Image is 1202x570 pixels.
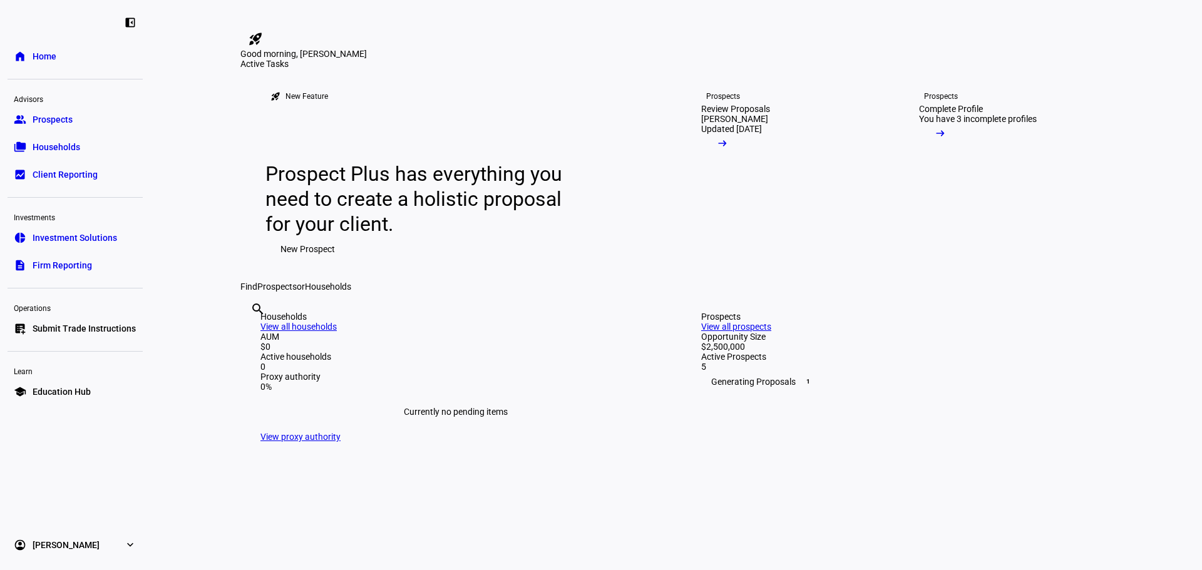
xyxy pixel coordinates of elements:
[250,302,265,317] mat-icon: search
[250,318,253,333] input: Enter name of prospect or household
[8,162,143,187] a: bid_landscapeClient Reporting
[270,91,280,101] mat-icon: rocket_launch
[260,332,651,342] div: AUM
[257,282,297,292] span: Prospects
[260,322,337,332] a: View all households
[681,69,889,282] a: ProspectsReview Proposals[PERSON_NAME]Updated [DATE]
[33,50,56,63] span: Home
[701,124,762,134] div: Updated [DATE]
[240,49,1112,59] div: Good morning, [PERSON_NAME]
[8,44,143,69] a: homeHome
[716,137,729,150] mat-icon: arrow_right_alt
[701,372,1092,392] div: Generating Proposals
[260,372,651,382] div: Proxy authority
[14,168,26,181] eth-mat-symbol: bid_landscape
[14,259,26,272] eth-mat-symbol: description
[14,539,26,551] eth-mat-symbol: account_circle
[265,237,350,262] button: New Prospect
[33,113,73,126] span: Prospects
[14,141,26,153] eth-mat-symbol: folder_copy
[706,91,740,101] div: Prospects
[919,114,1037,124] div: You have 3 incomplete profiles
[285,91,328,101] div: New Feature
[240,59,1112,69] div: Active Tasks
[924,91,958,101] div: Prospects
[33,141,80,153] span: Households
[248,31,263,46] mat-icon: rocket_launch
[33,259,92,272] span: Firm Reporting
[8,225,143,250] a: pie_chartInvestment Solutions
[899,69,1107,282] a: ProspectsComplete ProfileYou have 3 incomplete profiles
[265,161,574,237] div: Prospect Plus has everything you need to create a holistic proposal for your client.
[240,282,1112,292] div: Find or
[8,362,143,379] div: Learn
[33,232,117,244] span: Investment Solutions
[280,237,335,262] span: New Prospect
[934,127,947,140] mat-icon: arrow_right_alt
[701,342,1092,352] div: $2,500,000
[260,382,651,392] div: 0%
[124,539,136,551] eth-mat-symbol: expand_more
[701,322,771,332] a: View all prospects
[8,135,143,160] a: folder_copyHouseholds
[8,298,143,316] div: Operations
[305,282,351,292] span: Households
[33,539,100,551] span: [PERSON_NAME]
[8,107,143,132] a: groupProspects
[701,362,1092,372] div: 5
[260,392,651,432] div: Currently no pending items
[33,322,136,335] span: Submit Trade Instructions
[919,104,983,114] div: Complete Profile
[260,362,651,372] div: 0
[260,432,341,442] a: View proxy authority
[33,385,91,398] span: Education Hub
[14,232,26,244] eth-mat-symbol: pie_chart
[33,168,98,181] span: Client Reporting
[803,377,813,387] span: 1
[14,50,26,63] eth-mat-symbol: home
[8,89,143,107] div: Advisors
[701,352,1092,362] div: Active Prospects
[8,208,143,225] div: Investments
[260,342,651,352] div: $0
[701,312,1092,322] div: Prospects
[14,385,26,398] eth-mat-symbol: school
[701,332,1092,342] div: Opportunity Size
[14,322,26,335] eth-mat-symbol: list_alt_add
[260,312,651,322] div: Households
[701,104,770,114] div: Review Proposals
[14,113,26,126] eth-mat-symbol: group
[701,114,768,124] div: [PERSON_NAME]
[8,253,143,278] a: descriptionFirm Reporting
[260,352,651,362] div: Active households
[124,16,136,29] eth-mat-symbol: left_panel_close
